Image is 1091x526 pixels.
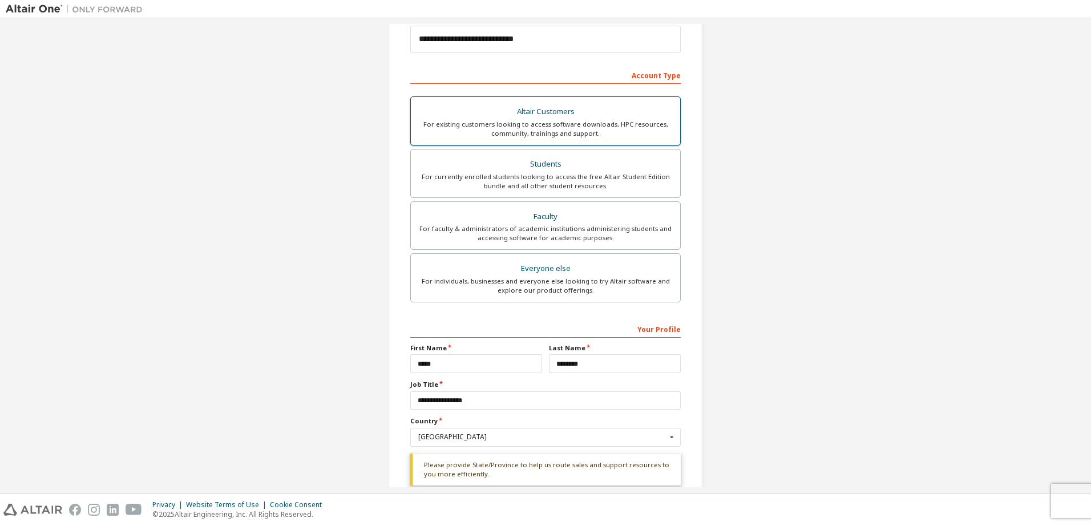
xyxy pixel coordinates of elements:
[549,343,681,353] label: Last Name
[186,500,270,509] div: Website Terms of Use
[69,504,81,516] img: facebook.svg
[410,454,681,486] div: Please provide State/Province to help us route sales and support resources to you more efficiently.
[418,434,666,440] div: [GEOGRAPHIC_DATA]
[270,500,329,509] div: Cookie Consent
[418,120,673,138] div: For existing customers looking to access software downloads, HPC resources, community, trainings ...
[418,224,673,242] div: For faculty & administrators of academic institutions administering students and accessing softwa...
[6,3,148,15] img: Altair One
[410,416,681,426] label: Country
[410,66,681,84] div: Account Type
[418,261,673,277] div: Everyone else
[418,209,673,225] div: Faculty
[152,500,186,509] div: Privacy
[418,172,673,191] div: For currently enrolled students looking to access the free Altair Student Edition bundle and all ...
[126,504,142,516] img: youtube.svg
[3,504,62,516] img: altair_logo.svg
[107,504,119,516] img: linkedin.svg
[152,509,329,519] p: © 2025 Altair Engineering, Inc. All Rights Reserved.
[418,104,673,120] div: Altair Customers
[410,380,681,389] label: Job Title
[418,156,673,172] div: Students
[410,319,681,338] div: Your Profile
[410,343,542,353] label: First Name
[88,504,100,516] img: instagram.svg
[418,277,673,295] div: For individuals, businesses and everyone else looking to try Altair software and explore our prod...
